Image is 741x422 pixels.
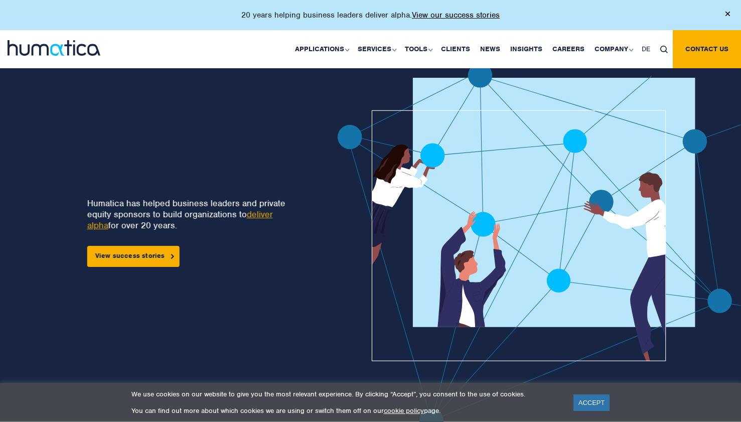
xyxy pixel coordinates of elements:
[673,30,741,68] a: Contact us
[353,30,400,68] a: Services
[505,30,547,68] a: Insights
[171,254,174,258] img: arrowicon
[547,30,589,68] a: Careers
[8,40,100,56] img: logo
[87,209,272,231] a: deliver alpha
[436,30,475,68] a: Clients
[642,45,650,53] span: DE
[400,30,436,68] a: Tools
[87,246,179,267] a: View success stories
[131,390,561,398] p: We use cookies on our website to give you the most relevant experience. By clicking “Accept”, you...
[589,30,637,68] a: Company
[131,406,561,415] p: You can find out more about which cookies we are using or switch them off on our page.
[660,46,668,53] img: search_icon
[87,198,304,231] p: Humatica has helped business leaders and private equity sponsors to build organizations to for ov...
[290,30,353,68] a: Applications
[384,406,424,415] a: cookie policy
[475,30,505,68] a: News
[637,30,655,68] a: DE
[241,10,500,20] p: 20 years helping business leaders deliver alpha.
[573,394,610,411] a: ACCEPT
[412,10,500,20] a: View our success stories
